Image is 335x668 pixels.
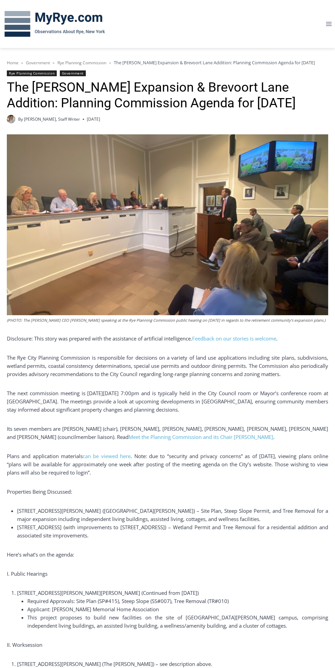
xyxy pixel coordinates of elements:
p: I. Public Hearings [7,570,328,578]
a: Home [7,60,18,66]
span: The next commission meeting is [DATE][DATE] 7:00pm and is typically held in the City Council room... [7,390,328,413]
h1: The [PERSON_NAME] Expansion & Brevoort Lane Addition: Planning Commission Agenda for [DATE] [7,80,328,111]
span: II. Worksession [7,641,42,648]
a: Meet the Planning Commission and its Chair [PERSON_NAME] [129,433,273,440]
a: [PERSON_NAME], Staff Writer [24,116,80,122]
nav: Breadcrumbs [7,59,328,66]
time: [DATE] [87,116,100,122]
span: Disclosure: This story was prepared with the assistance of artificial intelligence. [7,335,192,342]
a: Author image [7,115,15,123]
img: (PHOTO: MyRye.com Summer 2023 intern Beatrice Larzul.) [7,115,15,123]
a: Government [26,60,50,66]
span: Plans and application materials [7,453,83,459]
span: Properties Being Discussed: [7,488,72,495]
span: [STREET_ADDRESS][PERSON_NAME] (The [PERSON_NAME]) – see description above. [17,660,212,667]
span: Applicant: [PERSON_NAME] Memorial Home Association [27,606,159,613]
span: Its seven members are [PERSON_NAME] (chair), [PERSON_NAME], [PERSON_NAME], [PERSON_NAME], [PERSON... [7,425,328,440]
img: (PHOTO: The Osborn CEO Matt Anderson speaking at the Rye Planning Commission public hearing on Se... [7,134,328,315]
button: Open menu [322,18,335,29]
span: The [PERSON_NAME] Expansion & Brevoort Lane Addition: Planning Commission Agenda for [DATE] [114,59,315,66]
a: Rye Planning Commission [57,60,106,66]
span: [STREET_ADDRESS][PERSON_NAME] ([GEOGRAPHIC_DATA][PERSON_NAME]) – Site Plan, Steep Slope Permit, a... [17,507,328,522]
a: Feedback on our stories is welcome [192,335,276,342]
span: This project proposes to build new facilities on the site of [GEOGRAPHIC_DATA][PERSON_NAME] campu... [27,614,328,629]
span: By [18,116,23,122]
span: . [273,433,274,440]
a: Government [60,70,86,76]
span: Here’s what’s on the agenda: [7,551,74,558]
span: Required Approvals: Site Plan (SP#415), Steep Slope (SS#007), Tree Removal (TR#010) [27,598,229,604]
span: The Rye City Planning Commission is responsible for decisions on a variety of land use applicatio... [7,354,328,377]
span: > [21,61,23,65]
span: > [109,61,111,65]
a: Rye Planning Commission [7,70,57,76]
figcaption: (PHOTO: The [PERSON_NAME] CEO [PERSON_NAME] speaking at the Rye Planning Commission public hearin... [7,317,328,323]
span: . [276,335,278,342]
span: . Note: due to “security and privacy concerns” as of [DATE], viewing plans online “plans will be ... [7,453,328,476]
span: > [53,61,55,65]
a: can be viewed here [83,453,131,459]
span: [STREET_ADDRESS][PERSON_NAME][PERSON_NAME] (Continued from [DATE]) [17,589,199,596]
span: [STREET_ADDRESS] (with improvements to [STREET_ADDRESS]) – Wetland Permit and Tree Removal for a ... [17,524,328,539]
